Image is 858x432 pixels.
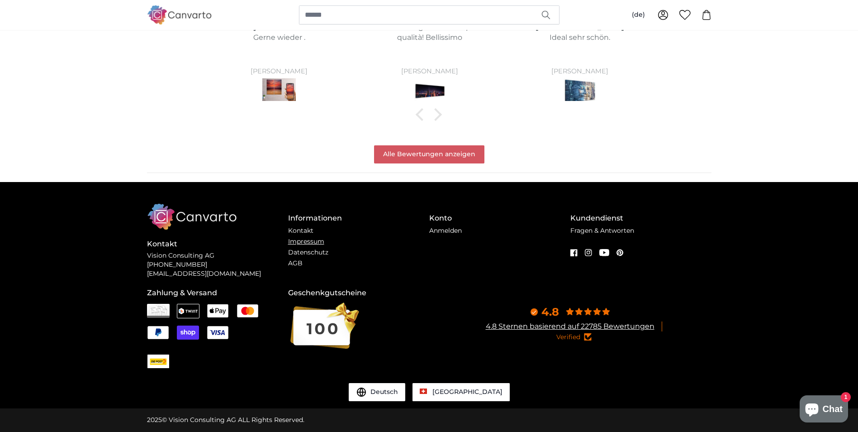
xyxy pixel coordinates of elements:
[374,145,484,163] a: Alle Bewertungen anzeigen
[262,78,296,104] img: Eigenes Foto als Leinwandbild
[516,33,644,43] p: Ideal sehr schön.
[625,7,652,23] button: (de)
[570,226,634,235] a: Fragen & Antworten
[215,33,343,43] p: Gerne wieder .
[797,395,851,425] inbox-online-store-chat: Onlineshop-Chat von Shopify
[365,68,494,75] div: [PERSON_NAME]
[486,322,654,331] a: 4.8 Sternen basierend auf 22785 Bewertungen
[177,304,199,318] img: Twint
[429,305,711,342] a: 4.8 4.8 Sternen basierend auf 22785 BewertungenVerified
[147,416,162,424] span: 2025
[147,304,170,318] img: Rechnung
[412,383,510,401] a: Schweiz [GEOGRAPHIC_DATA]
[288,213,429,224] h4: Informationen
[288,288,429,298] h4: Geschenkgutscheine
[288,226,313,235] a: Kontakt
[147,251,288,278] p: Vision Consulting AG [PHONE_NUMBER] [EMAIL_ADDRESS][DOMAIN_NAME]
[570,213,711,224] h4: Kundendienst
[413,78,446,104] img: Leinwandbild Panorama Die bunten Lichter von Dubai
[429,226,462,235] a: Anmelden
[516,68,644,75] div: [PERSON_NAME]
[563,78,597,104] img: Leinwandbild Buddha Statur
[288,248,328,256] a: Datenschutz
[429,213,570,224] h4: Konto
[432,388,502,396] span: [GEOGRAPHIC_DATA]
[370,388,398,397] span: Deutsch
[288,237,324,245] a: Impressum
[147,239,288,250] h4: Kontakt
[420,389,427,394] img: Schweiz
[288,259,303,267] a: AGB
[147,5,212,24] img: Canvarto
[147,416,304,425] div: © Vision Consulting AG ALL Rights Reserved.
[215,68,343,75] div: [PERSON_NAME]
[349,383,405,401] button: Deutsch
[147,357,169,365] img: CHPOST
[365,22,494,43] p: Foto meravigliosa e stampa di qualità! Bellissimo
[147,288,288,298] h4: Zahlung & Versand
